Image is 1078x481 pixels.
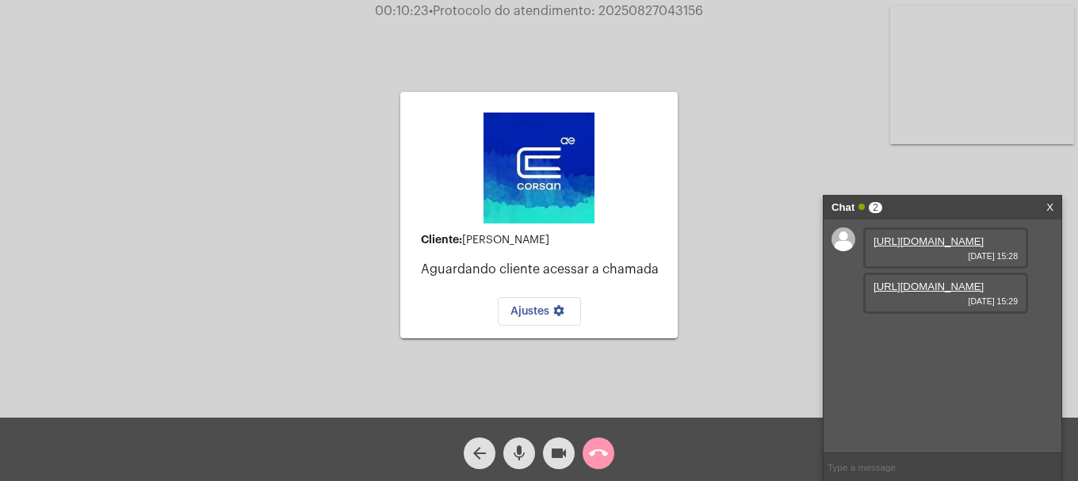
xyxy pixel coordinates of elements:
[421,262,665,277] p: Aguardando cliente acessar a chamada
[484,113,594,223] img: d4669ae0-8c07-2337-4f67-34b0df7f5ae4.jpeg
[873,235,984,247] a: [URL][DOMAIN_NAME]
[498,297,581,326] button: Ajustes
[429,5,703,17] span: Protocolo do atendimento: 20250827043156
[429,5,433,17] span: •
[873,281,984,292] a: [URL][DOMAIN_NAME]
[858,204,865,210] span: Online
[470,444,489,463] mat-icon: arrow_back
[510,444,529,463] mat-icon: mic
[589,444,608,463] mat-icon: call_end
[375,5,429,17] span: 00:10:23
[549,304,568,323] mat-icon: settings
[869,202,882,213] span: 2
[421,234,462,245] strong: Cliente:
[421,234,665,246] div: [PERSON_NAME]
[824,453,1061,481] input: Type a message
[549,444,568,463] mat-icon: videocam
[1046,196,1053,220] a: X
[873,251,1018,261] span: [DATE] 15:28
[873,296,1018,306] span: [DATE] 15:29
[510,306,568,317] span: Ajustes
[831,196,854,220] strong: Chat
